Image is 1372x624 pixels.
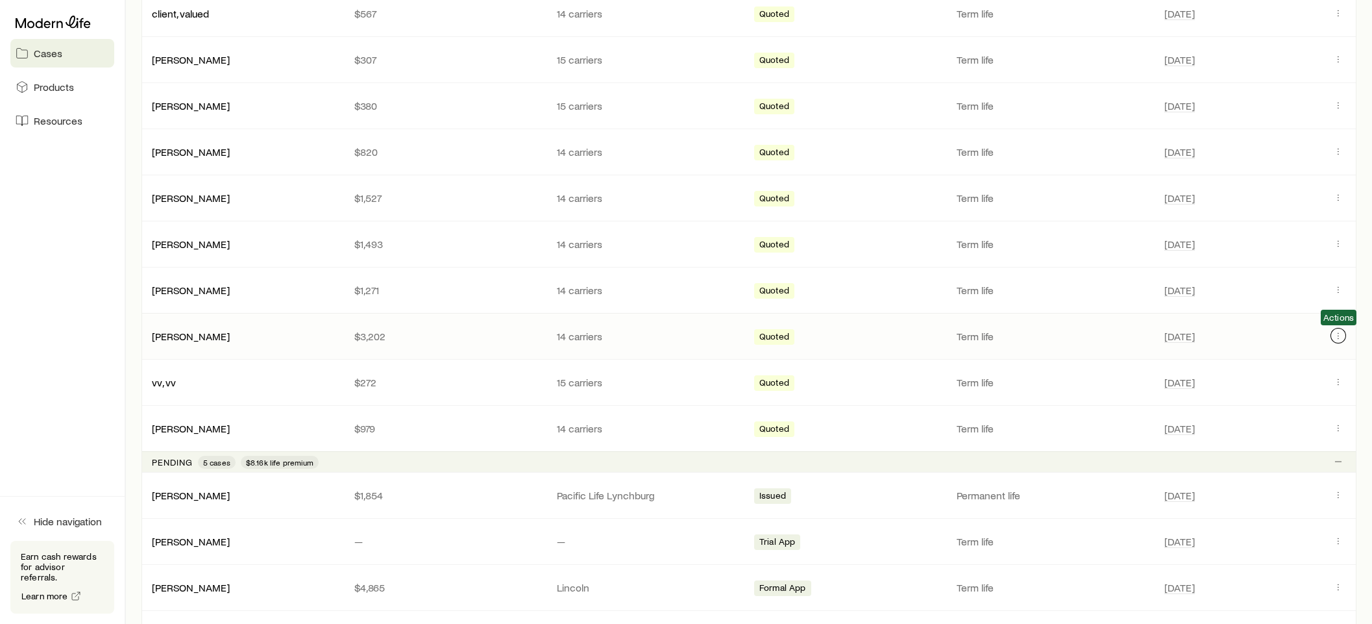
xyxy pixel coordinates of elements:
div: [PERSON_NAME] [152,284,230,297]
p: $4,865 [354,581,536,594]
p: 14 carriers [557,145,739,158]
p: 14 carriers [557,422,739,435]
a: vv, vv [152,376,176,388]
p: $272 [354,376,536,389]
div: [PERSON_NAME] [152,238,230,251]
p: Term life [957,422,1149,435]
a: [PERSON_NAME] [152,535,230,547]
p: Term life [957,238,1149,251]
p: 14 carriers [557,7,739,20]
p: Earn cash rewards for advisor referrals. [21,551,104,582]
a: Products [10,73,114,101]
span: Quoted [759,239,789,253]
p: Pending [152,457,193,468]
span: [DATE] [1164,53,1195,66]
a: [PERSON_NAME] [152,422,230,434]
span: [DATE] [1164,238,1195,251]
a: [PERSON_NAME] [152,284,230,296]
p: $1,271 [354,284,536,297]
a: [PERSON_NAME] [152,489,230,501]
div: [PERSON_NAME] [152,145,230,159]
span: Quoted [759,423,789,437]
p: 14 carriers [557,284,739,297]
span: Actions [1323,312,1354,323]
a: Cases [10,39,114,68]
p: $380 [354,99,536,112]
p: 14 carriers [557,192,739,205]
span: $8.16k life premium [246,457,313,468]
div: [PERSON_NAME] [152,535,230,549]
span: [DATE] [1164,581,1195,594]
p: 15 carriers [557,376,739,389]
p: Permanent life [957,489,1149,502]
span: Quoted [759,55,789,68]
div: client, valued [152,7,209,21]
div: [PERSON_NAME] [152,422,230,436]
p: $1,527 [354,192,536,205]
a: [PERSON_NAME] [152,145,230,158]
p: $307 [354,53,536,66]
p: Term life [957,99,1149,112]
span: Quoted [759,331,789,345]
div: [PERSON_NAME] [152,489,230,503]
a: [PERSON_NAME] [152,238,230,250]
a: [PERSON_NAME] [152,330,230,342]
div: Earn cash rewards for advisor referrals.Learn more [10,541,114,614]
span: Quoted [759,147,789,160]
p: Term life [957,53,1149,66]
span: [DATE] [1164,422,1195,435]
span: [DATE] [1164,145,1195,158]
span: Quoted [759,285,789,299]
p: — [557,535,739,548]
div: [PERSON_NAME] [152,99,230,113]
a: [PERSON_NAME] [152,53,230,66]
p: Term life [957,330,1149,343]
a: [PERSON_NAME] [152,192,230,204]
span: Learn more [21,592,68,601]
p: 15 carriers [557,99,739,112]
p: $3,202 [354,330,536,343]
p: $1,854 [354,489,536,502]
span: [DATE] [1164,7,1195,20]
p: $1,493 [354,238,536,251]
span: [DATE] [1164,489,1195,502]
p: Term life [957,581,1149,594]
span: Quoted [759,193,789,206]
span: Issued [759,490,786,504]
p: 14 carriers [557,238,739,251]
div: [PERSON_NAME] [152,581,230,595]
span: [DATE] [1164,330,1195,343]
span: [DATE] [1164,99,1195,112]
span: Resources [34,114,82,127]
a: Resources [10,106,114,135]
p: Term life [957,376,1149,389]
div: [PERSON_NAME] [152,192,230,205]
p: Term life [957,192,1149,205]
p: 14 carriers [557,330,739,343]
p: — [354,535,536,548]
div: vv, vv [152,376,176,390]
p: Pacific Life Lynchburg [557,489,739,502]
span: Products [34,81,74,94]
span: [DATE] [1164,535,1195,548]
span: Trial App [759,536,795,550]
p: $820 [354,145,536,158]
p: 15 carriers [557,53,739,66]
span: [DATE] [1164,192,1195,205]
p: $567 [354,7,536,20]
p: Term life [957,7,1149,20]
div: [PERSON_NAME] [152,53,230,67]
p: Lincoln [557,581,739,594]
span: [DATE] [1164,284,1195,297]
span: Quoted [759,377,789,391]
span: Formal App [759,582,806,596]
a: [PERSON_NAME] [152,99,230,112]
p: Term life [957,145,1149,158]
span: Hide navigation [34,515,102,528]
p: Term life [957,284,1149,297]
button: Hide navigation [10,507,114,536]
span: Cases [34,47,62,60]
p: Term life [957,535,1149,548]
span: [DATE] [1164,376,1195,389]
div: [PERSON_NAME] [152,330,230,343]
